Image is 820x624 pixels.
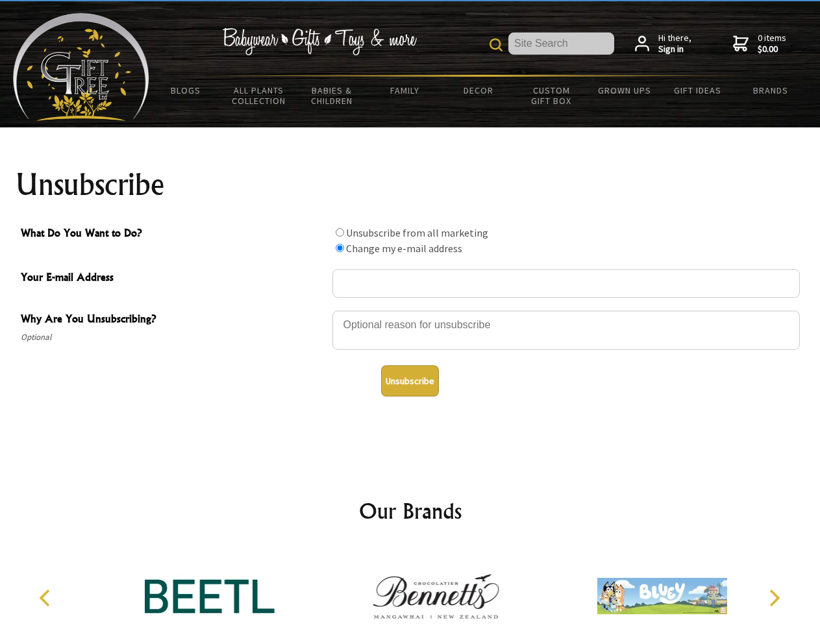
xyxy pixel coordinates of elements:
[661,77,734,104] a: Gift Ideas
[16,169,805,200] h1: Unsubscribe
[336,244,344,252] input: What Do You Want to Do?
[369,77,442,104] a: Family
[490,38,503,51] img: product search
[21,311,326,330] span: Why Are You Unsubscribing?
[734,77,808,104] a: Brands
[21,330,326,345] span: Optional
[26,495,795,526] h2: Our Brands
[508,32,614,55] input: Site Search
[381,365,439,396] button: Unsubscribe
[658,32,691,55] span: Hi there,
[295,77,369,114] a: Babies & Children
[332,311,800,350] textarea: Why Are You Unsubscribing?
[21,225,326,244] span: What Do You Want to Do?
[588,77,661,104] a: Grown Ups
[13,13,149,121] img: Babyware - Gifts - Toys and more...
[733,32,786,55] a: 0 items$0.00
[760,584,788,612] button: Next
[222,28,417,55] img: Babywear - Gifts - Toys & more
[758,44,786,55] strong: $0.00
[346,242,462,255] label: Change my e-mail address
[346,226,488,239] label: Unsubscribe from all marketing
[332,269,800,298] input: Your E-mail Address
[515,77,588,114] a: Custom Gift Box
[223,77,296,114] a: All Plants Collection
[635,32,691,55] a: Hi there,Sign in
[441,77,515,104] a: Decor
[658,44,691,55] strong: Sign in
[32,584,61,612] button: Previous
[336,228,344,237] input: What Do You Want to Do?
[21,269,326,288] span: Your E-mail Address
[758,32,786,55] span: 0 items
[149,77,223,104] a: BLOGS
